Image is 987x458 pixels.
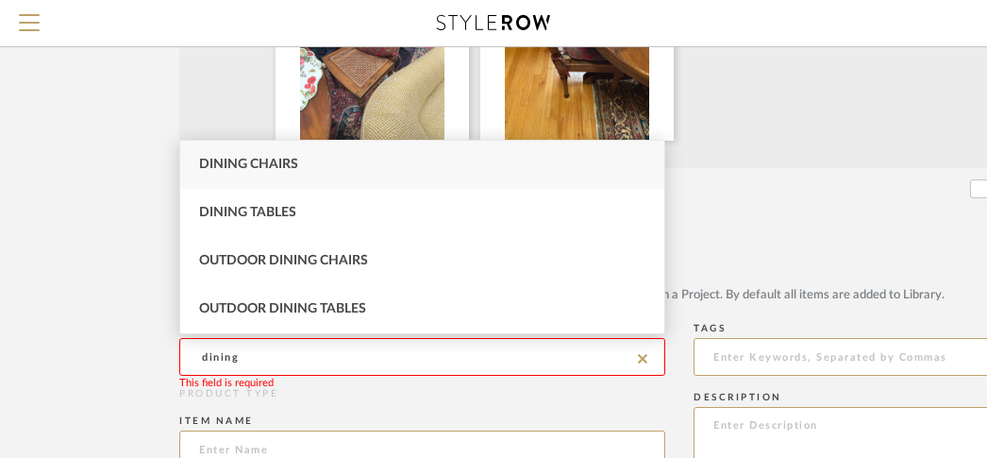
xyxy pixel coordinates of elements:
[199,254,368,267] span: Outdoor Dining Chairs
[179,416,665,427] div: Item name
[199,206,296,219] span: Dining Tables
[199,158,298,171] span: Dining Chairs
[179,376,274,392] div: This field is required
[199,302,366,315] span: Outdoor Dining Tables
[179,338,665,376] input: Type a category to search and select
[179,387,665,401] div: PRODUCT TYPE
